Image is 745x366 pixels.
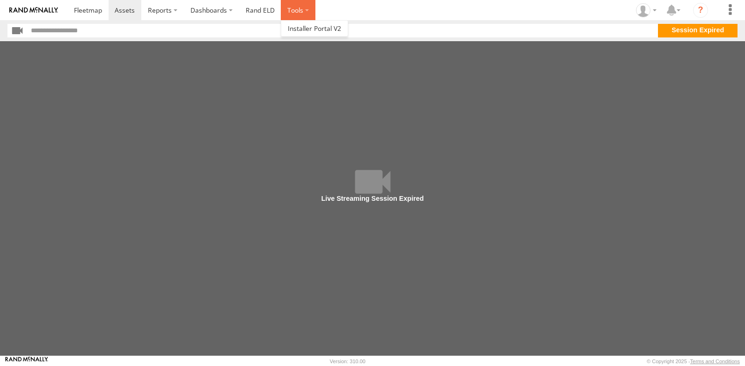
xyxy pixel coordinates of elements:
div: Victor Calcano Jr [633,3,660,17]
i: ? [693,3,708,18]
img: rand-logo.svg [9,7,58,14]
div: © Copyright 2025 - [647,359,740,364]
div: Version: 310.00 [330,359,365,364]
a: Visit our Website [5,357,48,366]
a: Terms and Conditions [690,359,740,364]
